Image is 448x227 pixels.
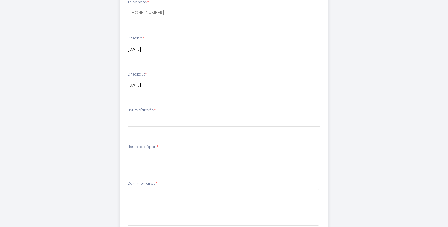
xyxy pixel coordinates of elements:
[128,107,156,113] label: Heure d'arrivée
[128,72,147,77] label: Checkout
[128,181,157,187] label: Commentaires
[128,144,158,150] label: Heure de départ
[128,35,144,41] label: Checkin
